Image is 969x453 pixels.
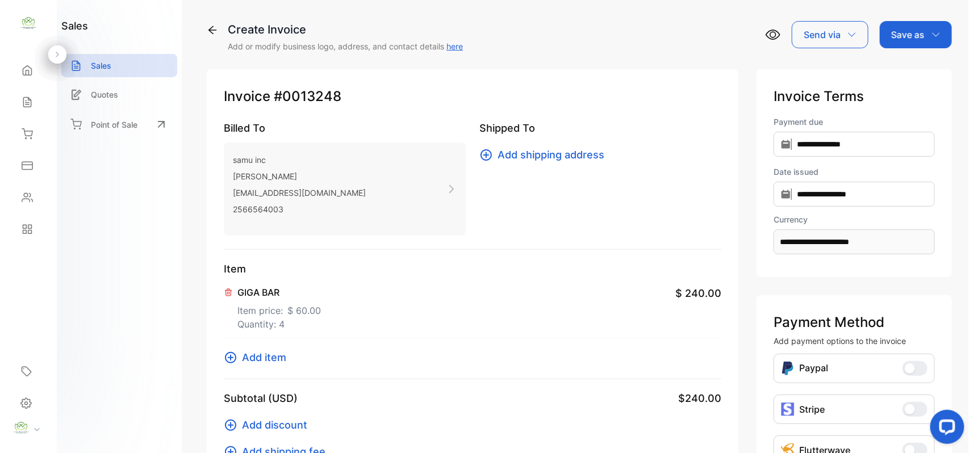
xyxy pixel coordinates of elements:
[228,40,463,52] p: Add or modify business logo, address, and contact details
[804,28,841,41] p: Send via
[799,402,825,416] p: Stripe
[774,166,935,178] label: Date issued
[224,350,293,365] button: Add item
[792,21,868,48] button: Send via
[233,201,366,217] p: 2566564003
[61,18,88,33] h1: sales
[237,286,321,299] p: GIGA BAR
[237,317,321,331] p: Quantity: 4
[774,213,935,225] label: Currency
[479,147,611,162] button: Add shipping address
[799,361,828,376] p: Paypal
[921,405,969,453] iframe: LiveChat chat widget
[228,21,463,38] div: Create Invoice
[242,350,286,365] span: Add item
[61,112,177,137] a: Point of Sale
[12,420,30,437] img: profile
[287,304,321,317] span: $ 60.00
[880,21,952,48] button: Save as
[91,119,137,131] p: Point of Sale
[781,361,795,376] img: Icon
[891,28,925,41] p: Save as
[61,83,177,106] a: Quotes
[61,54,177,77] a: Sales
[224,261,721,276] p: Item
[446,41,463,51] a: here
[242,417,307,433] span: Add discount
[91,60,111,72] p: Sales
[774,335,935,347] p: Add payment options to the invoice
[233,168,366,184] p: [PERSON_NAME]
[224,120,466,136] p: Billed To
[774,116,935,128] label: Payment due
[224,417,314,433] button: Add discount
[237,299,321,317] p: Item price:
[233,184,366,201] p: [EMAIL_ADDRESS][DOMAIN_NAME]
[233,152,366,168] p: samu inc
[781,402,795,416] img: icon
[774,86,935,107] p: Invoice Terms
[224,391,298,406] p: Subtotal (USD)
[91,89,118,100] p: Quotes
[274,86,341,107] span: #0013248
[20,15,37,32] img: logo
[479,120,721,136] p: Shipped To
[678,391,721,406] span: $240.00
[224,86,721,107] p: Invoice
[498,147,604,162] span: Add shipping address
[675,286,721,301] span: $ 240.00
[774,312,935,333] p: Payment Method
